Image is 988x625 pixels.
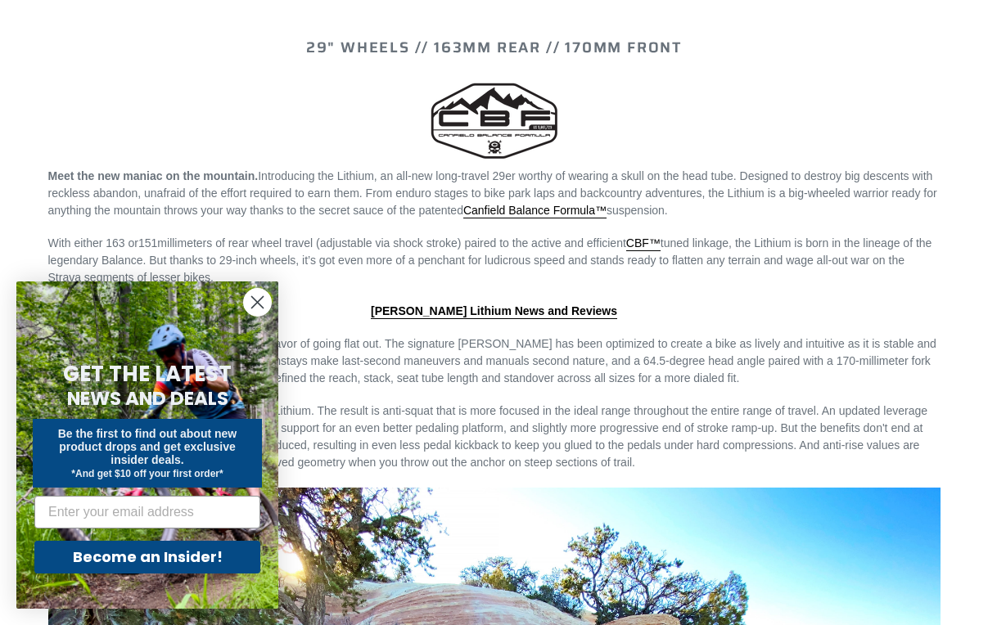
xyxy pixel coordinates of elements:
[48,404,928,469] span: has been refined even further for the Lithium. The result is anti-squat that is more focused in t...
[48,236,139,250] span: With either 163 or
[48,169,937,218] span: Introducing the Lithium, an all-new long-travel 29er worthy of wearing a skull on the head tube. ...
[371,304,617,319] a: [PERSON_NAME] Lithium News and Reviews
[463,204,607,218] a: Canfield Balance Formula™
[58,427,237,466] span: Be the first to find out about new product drops and get exclusive insider deals.
[138,236,157,250] span: 151
[48,39,941,57] h2: 29" WHEELS // 163mm REAR // 170mm FRONT
[48,236,932,284] span: millimeters of rear wheel travel (adjustable via shock stroke) paired to the active and efficient...
[626,236,661,251] a: CBF™
[34,541,260,573] button: Become an Insider!
[34,496,260,528] input: Enter your email address
[63,359,232,389] span: GET THE LATEST
[71,468,223,479] span: *And get $10 off your first order*
[67,385,228,411] span: NEWS AND DEALS
[48,169,259,182] span: Meet the new maniac on the mountain.
[48,337,936,384] span: But don’t think for a second we forgot fun in favor of going flat out. The signature [PERSON_NAME...
[243,288,272,317] button: Close dialog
